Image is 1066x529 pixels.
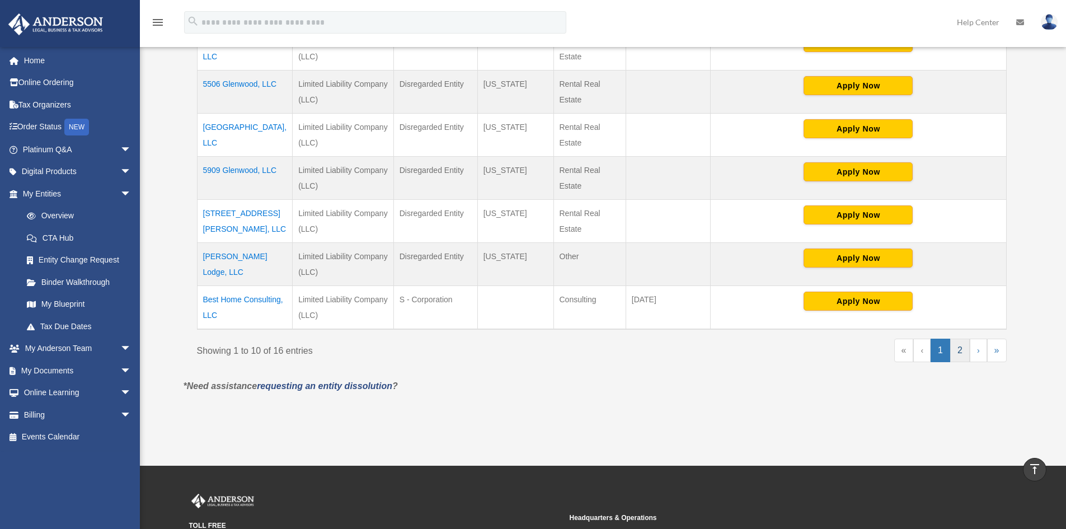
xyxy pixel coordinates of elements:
[16,315,143,338] a: Tax Due Dates
[393,27,477,71] td: Disregarded Entity
[393,286,477,330] td: S - Corporation
[5,13,106,35] img: Anderson Advisors Platinum Portal
[8,116,148,139] a: Order StatusNEW
[553,71,626,114] td: Rental Real Estate
[197,157,293,200] td: 5909 Glenwood, LLC
[8,49,148,72] a: Home
[293,157,394,200] td: Limited Liability Company (LLC)
[197,71,293,114] td: 5506 Glenwood, LLC
[393,114,477,157] td: Disregarded Entity
[189,494,256,508] img: Anderson Advisors Platinum Portal
[8,359,148,382] a: My Documentsarrow_drop_down
[184,381,398,391] em: *Need assistance ?
[913,339,931,362] a: Previous
[1028,462,1041,476] i: vertical_align_top
[120,382,143,405] span: arrow_drop_down
[804,162,913,181] button: Apply Now
[931,339,950,362] a: 1
[804,76,913,95] button: Apply Now
[950,339,970,362] a: 2
[120,161,143,184] span: arrow_drop_down
[187,15,199,27] i: search
[120,338,143,361] span: arrow_drop_down
[293,27,394,71] td: Limited Liability Company (LLC)
[553,200,626,243] td: Rental Real Estate
[553,114,626,157] td: Rental Real Estate
[293,71,394,114] td: Limited Liability Company (LLC)
[553,286,626,330] td: Consulting
[16,227,143,249] a: CTA Hub
[197,339,594,359] div: Showing 1 to 10 of 16 entries
[804,205,913,224] button: Apply Now
[197,286,293,330] td: Best Home Consulting, LLC
[626,286,711,330] td: [DATE]
[804,119,913,138] button: Apply Now
[8,138,148,161] a: Platinum Q&Aarrow_drop_down
[8,93,148,116] a: Tax Organizers
[293,114,394,157] td: Limited Liability Company (LLC)
[804,249,913,268] button: Apply Now
[8,404,148,426] a: Billingarrow_drop_down
[8,382,148,404] a: Online Learningarrow_drop_down
[120,359,143,382] span: arrow_drop_down
[393,157,477,200] td: Disregarded Entity
[477,157,553,200] td: [US_STATE]
[477,114,553,157] td: [US_STATE]
[197,27,293,71] td: [GEOGRAPHIC_DATA], LLC
[393,243,477,286] td: Disregarded Entity
[8,338,148,360] a: My Anderson Teamarrow_drop_down
[894,339,914,362] a: First
[8,72,148,94] a: Online Ordering
[970,339,987,362] a: Next
[987,339,1007,362] a: Last
[64,119,89,135] div: NEW
[197,114,293,157] td: [GEOGRAPHIC_DATA], LLC
[8,426,148,448] a: Events Calendar
[293,200,394,243] td: Limited Liability Company (LLC)
[393,200,477,243] td: Disregarded Entity
[120,138,143,161] span: arrow_drop_down
[197,200,293,243] td: [STREET_ADDRESS][PERSON_NAME], LLC
[8,161,148,183] a: Digital Productsarrow_drop_down
[293,286,394,330] td: Limited Liability Company (LLC)
[293,243,394,286] td: Limited Liability Company (LLC)
[16,293,143,316] a: My Blueprint
[553,27,626,71] td: Rental Real Estate
[393,71,477,114] td: Disregarded Entity
[16,249,143,271] a: Entity Change Request
[570,512,942,524] small: Headquarters & Operations
[1041,14,1058,30] img: User Pic
[477,27,553,71] td: [US_STATE]
[553,157,626,200] td: Rental Real Estate
[151,16,165,29] i: menu
[257,381,392,391] a: requesting an entity dissolution
[1023,458,1046,481] a: vertical_align_top
[477,71,553,114] td: [US_STATE]
[120,182,143,205] span: arrow_drop_down
[477,200,553,243] td: [US_STATE]
[16,271,143,293] a: Binder Walkthrough
[804,292,913,311] button: Apply Now
[477,243,553,286] td: [US_STATE]
[553,243,626,286] td: Other
[151,20,165,29] a: menu
[197,243,293,286] td: [PERSON_NAME] Lodge, LLC
[16,205,137,227] a: Overview
[8,182,143,205] a: My Entitiesarrow_drop_down
[120,404,143,427] span: arrow_drop_down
